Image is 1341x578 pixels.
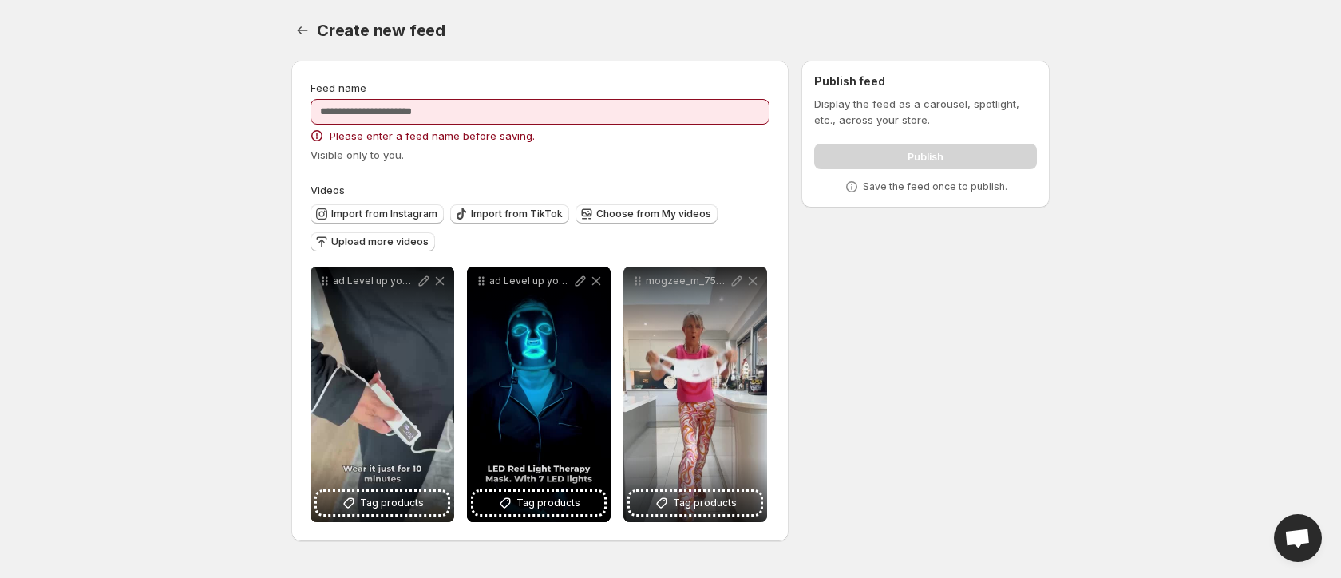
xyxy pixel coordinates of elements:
button: Tag products [473,492,604,514]
span: Create new feed [317,21,445,40]
button: Tag products [317,492,448,514]
button: Tag products [630,492,761,514]
span: Import from TikTok [471,208,563,220]
p: ad Level up your skincare game with [PERSON_NAME] megelinofficial LED red [MEDICAL_DATA] maskWith... [489,275,572,287]
button: Import from TikTok [450,204,569,224]
p: Save the feed once to publish. [863,180,1007,193]
span: Choose from My videos [596,208,711,220]
div: mogzee_m_7530898850140212502Tag products [623,267,767,522]
h2: Publish feed [814,73,1037,89]
button: Settings [291,19,314,42]
span: Videos [311,184,345,196]
span: Tag products [516,495,580,511]
span: Feed name [311,81,366,94]
p: ad Level up your skincare game with [PERSON_NAME] LED red [MEDICAL_DATA] maskWith 7 - Trimaaa [333,275,416,287]
span: Import from Instagram [331,208,437,220]
span: Visible only to you. [311,148,404,161]
button: Choose from My videos [576,204,718,224]
div: ad Level up your skincare game with [PERSON_NAME] LED red [MEDICAL_DATA] maskWith 7 - TrimaaaTag ... [311,267,454,522]
span: Tag products [360,495,424,511]
button: Import from Instagram [311,204,444,224]
p: Display the feed as a carousel, spotlight, etc., across your store. [814,96,1037,128]
button: Upload more videos [311,232,435,251]
span: Upload more videos [331,236,429,248]
p: mogzee_m_7530898850140212502 [646,275,729,287]
div: ad Level up your skincare game with [PERSON_NAME] megelinofficial LED red [MEDICAL_DATA] maskWith... [467,267,611,522]
span: Please enter a feed name before saving. [330,128,535,144]
span: Tag products [673,495,737,511]
div: Open chat [1274,514,1322,562]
